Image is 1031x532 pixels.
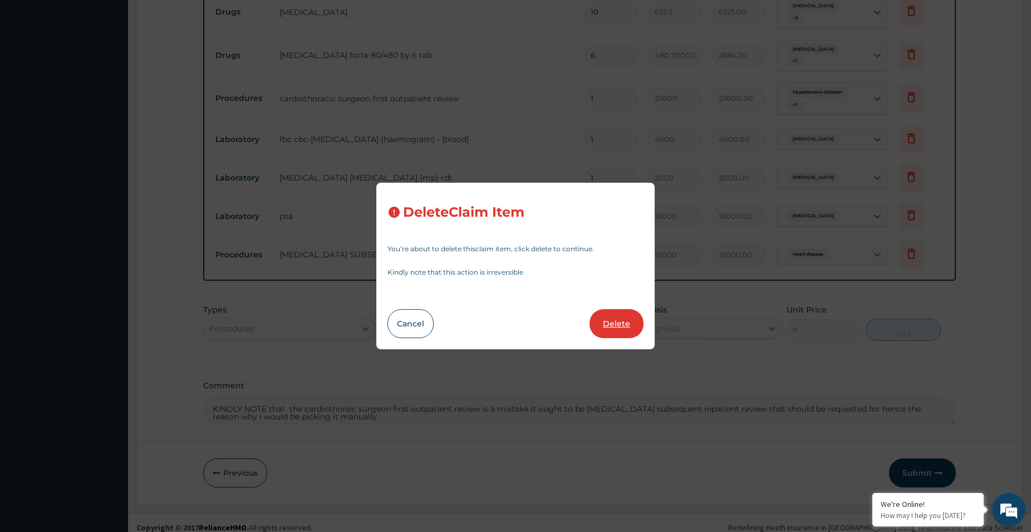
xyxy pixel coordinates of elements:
[387,246,644,252] p: You’re about to delete this claim item , click delete to continue.
[590,309,644,338] button: Delete
[6,304,212,343] textarea: Type your message and hit 'Enter'
[403,205,524,220] h3: Delete Claim Item
[387,269,644,276] p: Kindly note that this action is irreversible
[387,309,434,338] button: Cancel
[58,62,187,77] div: Chat with us now
[881,499,975,509] div: We're Online!
[65,140,154,253] span: We're online!
[881,511,975,520] p: How may I help you today?
[183,6,209,32] div: Minimize live chat window
[21,56,45,84] img: d_794563401_company_1708531726252_794563401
